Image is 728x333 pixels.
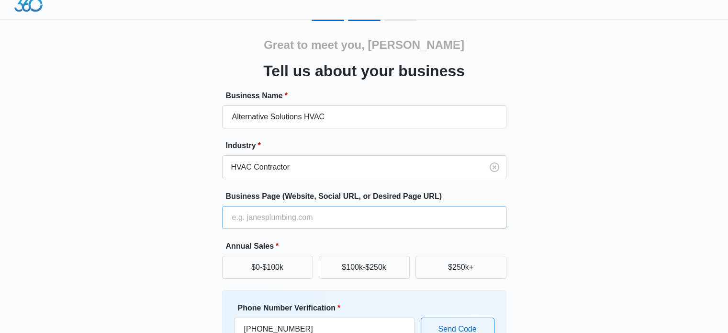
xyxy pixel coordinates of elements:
h3: Tell us about your business [263,59,465,82]
label: Phone Number Verification [238,302,419,314]
button: $100k-$250k [319,256,410,279]
label: Business Name [226,90,510,102]
button: $250k+ [415,256,506,279]
button: Clear [487,160,502,175]
input: e.g. Jane's Plumbing [222,105,506,128]
label: Annual Sales [226,241,510,252]
label: Industry [226,140,510,151]
button: $0-$100k [222,256,313,279]
label: Business Page (Website, Social URL, or Desired Page URL) [226,191,510,202]
h2: Great to meet you, [PERSON_NAME] [264,36,464,54]
input: e.g. janesplumbing.com [222,206,506,229]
